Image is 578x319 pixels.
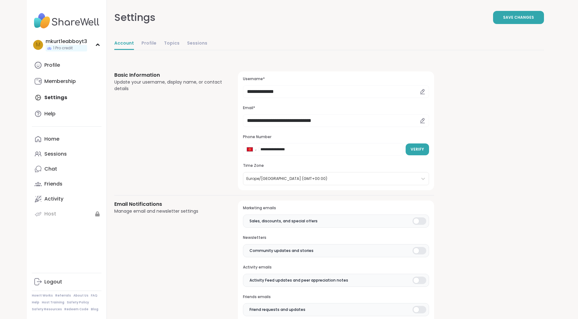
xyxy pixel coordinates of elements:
[32,191,101,206] a: Activity
[44,196,63,202] div: Activity
[32,58,101,73] a: Profile
[44,110,56,117] div: Help
[44,151,67,157] div: Sessions
[91,293,97,298] a: FAQ
[114,201,223,208] h3: Email Notifications
[406,143,429,155] button: Verify
[243,205,429,211] h3: Marketing emails
[32,147,101,162] a: Sessions
[32,307,62,312] a: Safety Resources
[32,162,101,176] a: Chat
[32,132,101,147] a: Home
[36,41,40,49] span: m
[114,208,223,215] div: Manage email and newsletter settings
[187,37,207,50] a: Sessions
[32,74,101,89] a: Membership
[42,300,64,305] a: Host Training
[243,134,429,140] h3: Phone Number
[249,218,318,224] span: Sales, discounts, and special offers
[411,147,424,152] span: Verify
[243,76,429,82] h3: Username*
[91,307,98,312] a: Blog
[67,300,89,305] a: Safety Policy
[32,106,101,121] a: Help
[243,265,429,270] h3: Activity emails
[243,105,429,111] h3: Email*
[141,37,156,50] a: Profile
[32,206,101,221] a: Host
[44,278,62,285] div: Logout
[493,11,544,24] button: Save Changes
[32,10,101,32] img: ShareWell Nav Logo
[249,248,314,254] span: Community updates and stories
[44,166,57,172] div: Chat
[32,300,39,305] a: Help
[114,37,134,50] a: Account
[243,163,429,168] h3: Time Zone
[114,10,156,25] div: Settings
[114,71,223,79] h3: Basic Information
[32,274,101,289] a: Logout
[64,307,88,312] a: Redeem Code
[164,37,180,50] a: Topics
[503,15,534,20] span: Save Changes
[44,136,59,143] div: Home
[53,46,73,51] span: 1 Pro credit
[44,78,76,85] div: Membership
[46,38,87,45] div: mkurt1eabboyt3
[44,181,62,187] div: Friends
[249,307,305,312] span: Friend requests and updates
[249,278,348,283] span: Activity Feed updates and peer appreciation notes
[32,293,53,298] a: How It Works
[114,79,223,92] div: Update your username, display name, or contact details
[32,176,101,191] a: Friends
[44,62,60,69] div: Profile
[243,294,429,300] h3: Friends emails
[55,293,71,298] a: Referrals
[44,210,56,217] div: Host
[243,235,429,240] h3: Newsletters
[73,293,88,298] a: About Us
